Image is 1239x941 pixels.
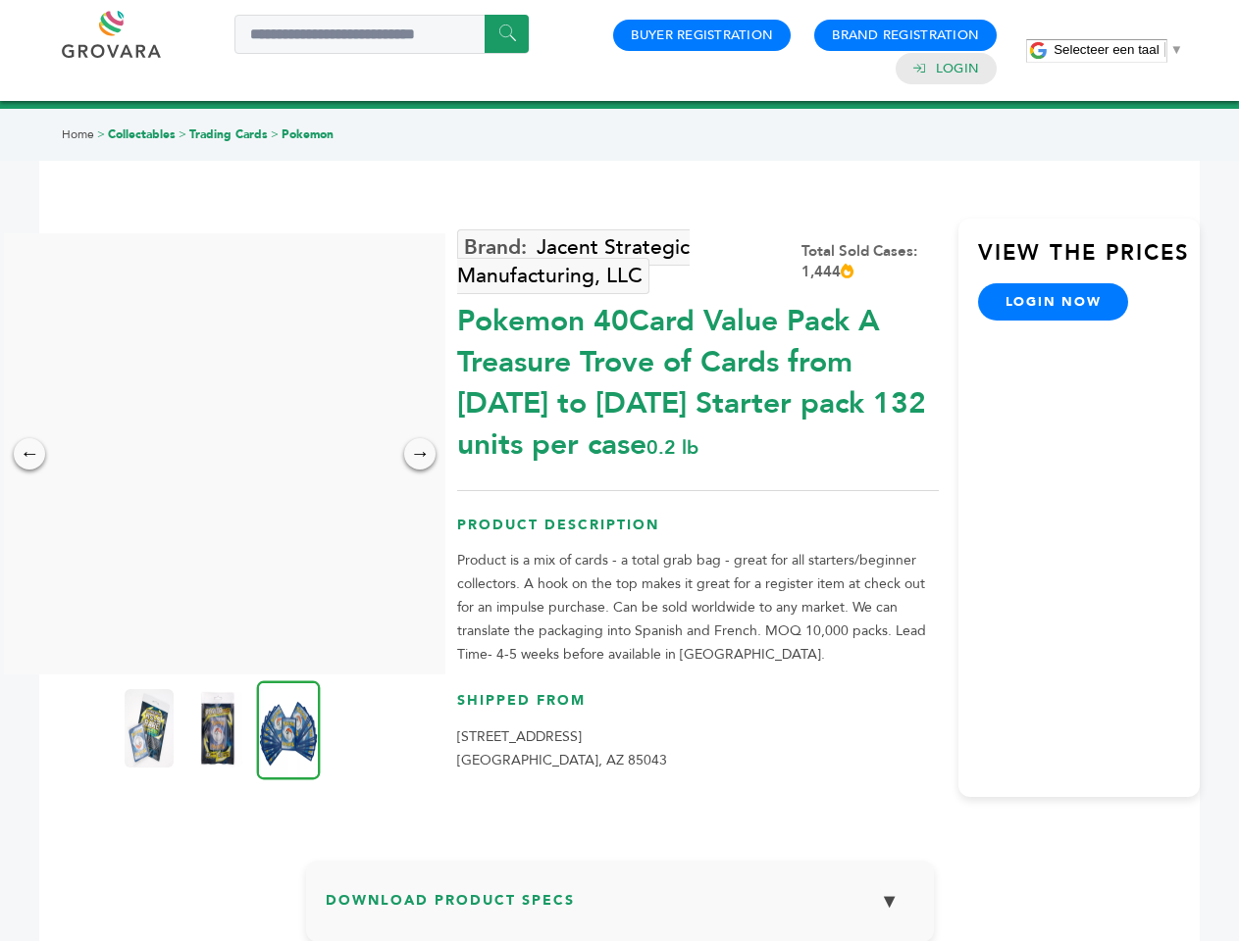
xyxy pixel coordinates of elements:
[457,691,939,725] h3: Shipped From
[62,126,94,142] a: Home
[125,689,174,768] img: Pokemon 40-Card Value Pack – A Treasure Trove of Cards from 1996 to 2024 - Starter pack! 132 unit...
[1054,42,1159,57] span: Selecteer een taal
[646,434,698,461] span: 0.2 lb
[14,438,45,470] div: ←
[631,26,773,44] a: Buyer Registration
[271,126,279,142] span: >
[234,15,529,54] input: Search a product or brand...
[257,680,321,779] img: Pokemon 40-Card Value Pack – A Treasure Trove of Cards from 1996 to 2024 - Starter pack! 132 unit...
[179,126,186,142] span: >
[108,126,176,142] a: Collectables
[193,689,242,768] img: Pokemon 40-Card Value Pack – A Treasure Trove of Cards from 1996 to 2024 - Starter pack! 132 unit...
[1054,42,1183,57] a: Selecteer een taal​
[801,241,939,282] div: Total Sold Cases: 1,444
[978,283,1129,321] a: login now
[457,229,690,294] a: Jacent Strategic Manufacturing, LLC
[832,26,979,44] a: Brand Registration
[978,238,1200,283] h3: View the Prices
[457,549,939,667] p: Product is a mix of cards - a total grab bag - great for all starters/beginner collectors. A hook...
[1164,42,1165,57] span: ​
[1170,42,1183,57] span: ▼
[457,291,939,466] div: Pokemon 40Card Value Pack A Treasure Trove of Cards from [DATE] to [DATE] Starter pack 132 units ...
[404,438,436,470] div: →
[936,60,979,77] a: Login
[457,725,939,772] p: [STREET_ADDRESS] [GEOGRAPHIC_DATA], AZ 85043
[97,126,105,142] span: >
[457,516,939,550] h3: Product Description
[865,880,914,922] button: ▼
[326,880,914,937] h3: Download Product Specs
[282,126,334,142] a: Pokemon
[189,126,268,142] a: Trading Cards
